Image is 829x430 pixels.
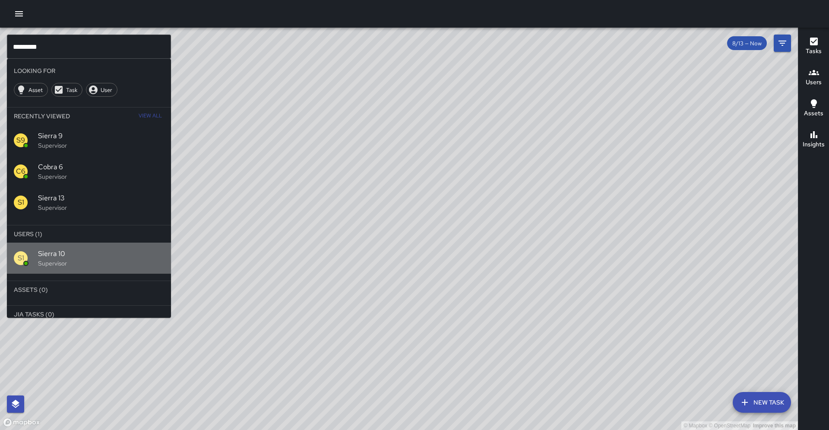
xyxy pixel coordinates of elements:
[806,47,822,56] h6: Tasks
[798,93,829,124] button: Assets
[18,253,24,263] p: S1
[136,107,164,125] button: View All
[18,197,24,208] p: S1
[7,62,171,79] li: Looking For
[7,281,171,298] li: Assets (0)
[96,86,117,94] span: User
[7,107,171,125] li: Recently Viewed
[733,392,791,413] button: New Task
[86,83,117,97] div: User
[38,141,164,150] p: Supervisor
[774,35,791,52] button: Filters
[798,62,829,93] button: Users
[7,156,171,187] div: C6Cobra 6Supervisor
[51,83,82,97] div: Task
[16,166,25,177] p: C6
[7,243,171,274] div: S1Sierra 10Supervisor
[61,86,82,94] span: Task
[16,135,25,145] p: S9
[798,124,829,155] button: Insights
[38,172,164,181] p: Supervisor
[38,203,164,212] p: Supervisor
[7,225,171,243] li: Users (1)
[38,259,164,268] p: Supervisor
[798,31,829,62] button: Tasks
[803,140,825,149] h6: Insights
[7,125,171,156] div: S9Sierra 9Supervisor
[804,109,823,118] h6: Assets
[24,86,47,94] span: Asset
[38,249,164,259] span: Sierra 10
[38,193,164,203] span: Sierra 13
[806,78,822,87] h6: Users
[7,187,171,218] div: S1Sierra 13Supervisor
[38,162,164,172] span: Cobra 6
[139,109,162,123] span: View All
[14,83,48,97] div: Asset
[38,131,164,141] span: Sierra 9
[727,40,767,47] span: 8/13 — Now
[7,306,171,323] li: Jia Tasks (0)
